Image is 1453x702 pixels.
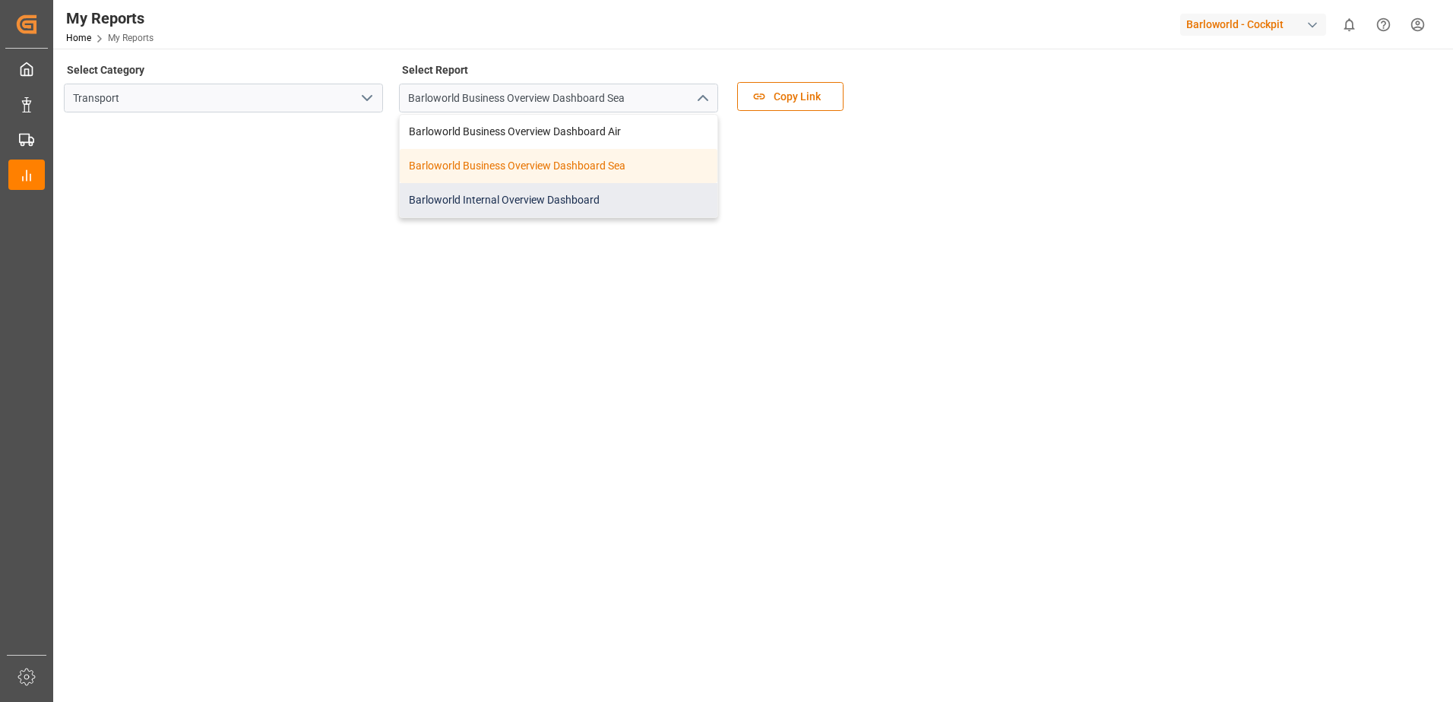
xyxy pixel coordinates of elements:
button: close menu [690,87,713,110]
button: open menu [355,87,378,110]
input: Type to search/select [64,84,383,112]
label: Select Category [64,59,147,81]
button: Help Center [1366,8,1401,42]
a: Home [66,33,91,43]
div: My Reports [66,7,154,30]
div: Barloworld Business Overview Dashboard Air [400,115,717,149]
div: Barloworld Internal Overview Dashboard [400,183,717,217]
button: Copy Link [737,82,844,111]
button: Barloworld - Cockpit [1180,10,1332,39]
input: Type to search/select [399,84,718,112]
button: show 0 new notifications [1332,8,1366,42]
span: Copy Link [766,89,828,105]
div: Barloworld Business Overview Dashboard Sea [400,149,717,183]
label: Select Report [399,59,470,81]
div: Barloworld - Cockpit [1180,14,1326,36]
